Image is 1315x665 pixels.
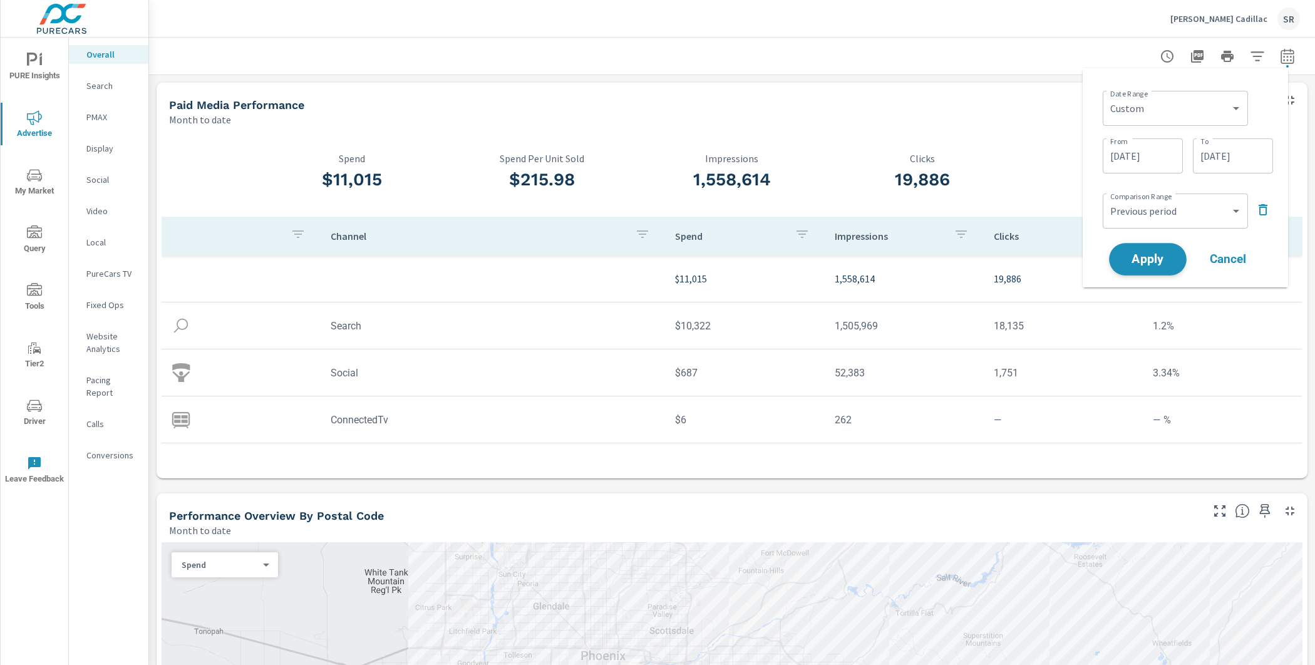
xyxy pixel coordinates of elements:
[172,363,190,382] img: icon-social.svg
[984,310,1143,342] td: 18,135
[825,310,984,342] td: 1,505,969
[86,330,138,355] p: Website Analytics
[69,415,148,433] div: Calls
[1143,404,1302,436] td: — %
[69,264,148,283] div: PureCars TV
[86,205,138,217] p: Video
[637,169,827,190] h3: 1,558,614
[4,456,64,487] span: Leave Feedback
[984,357,1143,389] td: 1,751
[172,316,190,335] img: icon-search.svg
[675,271,814,286] p: $11,015
[1185,44,1210,69] button: "Export Report to PDF"
[69,139,148,158] div: Display
[182,559,258,570] p: Spend
[86,80,138,92] p: Search
[86,299,138,311] p: Fixed Ops
[86,449,138,461] p: Conversions
[665,357,824,389] td: $687
[827,169,1018,190] h3: 19,886
[69,296,148,314] div: Fixed Ops
[169,112,231,127] p: Month to date
[4,168,64,198] span: My Market
[827,153,1018,164] p: Clicks
[4,283,64,314] span: Tools
[1109,243,1187,276] button: Apply
[1275,44,1300,69] button: Select Date Range
[69,446,148,465] div: Conversions
[1143,310,1302,342] td: 1.2%
[69,108,148,126] div: PMAX
[1280,90,1300,110] button: Minimize Widget
[665,404,824,436] td: $6
[1,38,68,498] div: nav menu
[1190,244,1266,275] button: Cancel
[1018,169,1208,190] h3: 1.28%
[86,142,138,155] p: Display
[1143,357,1302,389] td: 3.34%
[984,404,1143,436] td: —
[1210,501,1230,521] button: Make Fullscreen
[1170,13,1267,24] p: [PERSON_NAME] Cadillac
[331,230,625,242] p: Channel
[4,110,64,141] span: Advertise
[835,271,974,286] p: 1,558,614
[172,410,190,429] img: icon-connectedtv.svg
[86,236,138,249] p: Local
[86,418,138,430] p: Calls
[69,45,148,64] div: Overall
[4,225,64,256] span: Query
[86,267,138,280] p: PureCars TV
[835,230,944,242] p: Impressions
[1203,254,1253,265] span: Cancel
[69,170,148,189] div: Social
[1018,153,1208,164] p: CTR
[675,230,784,242] p: Spend
[4,341,64,371] span: Tier2
[86,111,138,123] p: PMAX
[169,98,304,111] h5: Paid Media Performance
[321,404,665,436] td: ConnectedTv
[69,202,148,220] div: Video
[994,230,1103,242] p: Clicks
[321,310,665,342] td: Search
[4,53,64,83] span: PURE Insights
[447,153,637,164] p: Spend Per Unit Sold
[86,374,138,399] p: Pacing Report
[172,559,268,571] div: Spend
[86,48,138,61] p: Overall
[257,169,447,190] h3: $11,015
[1122,254,1173,265] span: Apply
[1235,503,1250,518] span: Understand performance data by postal code. Individual postal codes can be selected and expanded ...
[1255,501,1275,521] span: Save this to your personalized report
[825,404,984,436] td: 262
[1280,501,1300,521] button: Minimize Widget
[69,327,148,358] div: Website Analytics
[4,398,64,429] span: Driver
[994,271,1133,286] p: 19,886
[637,153,827,164] p: Impressions
[1277,8,1300,30] div: SR
[1215,44,1240,69] button: Print Report
[447,169,637,190] h3: $215.98
[257,153,447,164] p: Spend
[1245,44,1270,69] button: Apply Filters
[321,357,665,389] td: Social
[169,523,231,538] p: Month to date
[69,371,148,402] div: Pacing Report
[665,310,824,342] td: $10,322
[69,76,148,95] div: Search
[69,233,148,252] div: Local
[169,509,384,522] h5: Performance Overview By Postal Code
[825,357,984,389] td: 52,383
[86,173,138,186] p: Social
